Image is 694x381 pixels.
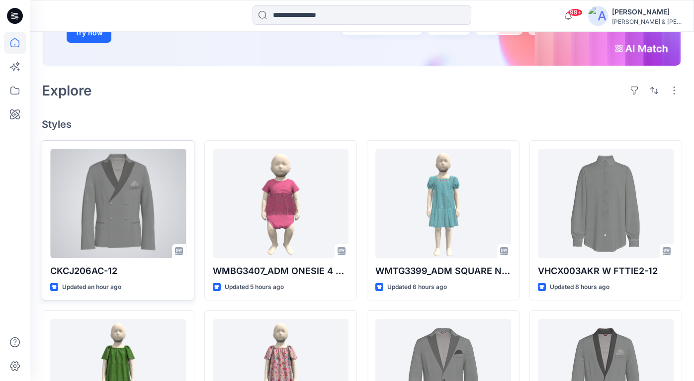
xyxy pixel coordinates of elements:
a: CKCJ206AC-12 [50,149,186,258]
a: WMTG3399_ADM SQUARE NECK TG DRESS [375,149,511,258]
span: 99+ [568,8,583,16]
p: VHCX003AKR W FTTIE2-12 [538,264,674,278]
p: Updated 8 hours ago [550,282,609,292]
h4: Styles [42,118,682,130]
div: [PERSON_NAME] [612,6,682,18]
p: Updated an hour ago [62,282,121,292]
div: [PERSON_NAME] & [PERSON_NAME] [612,18,682,25]
p: Updated 5 hours ago [225,282,284,292]
p: CKCJ206AC-12 [50,264,186,278]
a: WMBG3407_ADM ONESIE 4 LAYERS MESH 10.15 [213,149,348,258]
button: Try now [67,23,111,43]
img: avatar [588,6,608,26]
p: WMBG3407_ADM ONESIE 4 LAYERS MESH 10.15 [213,264,348,278]
h2: Explore [42,83,92,98]
p: WMTG3399_ADM SQUARE NECK TG DRESS [375,264,511,278]
p: Updated 6 hours ago [387,282,447,292]
a: VHCX003AKR W FTTIE2-12 [538,149,674,258]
